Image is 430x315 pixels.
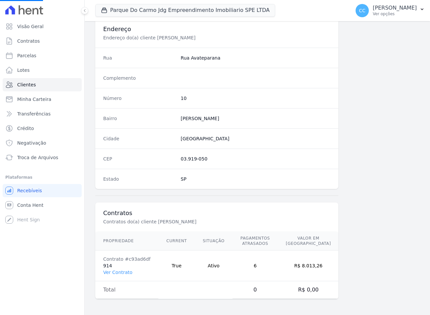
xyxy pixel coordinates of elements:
[3,78,82,91] a: Clientes
[3,199,82,212] a: Conta Hent
[278,250,339,281] td: R$ 8.013,26
[17,23,44,30] span: Visão Geral
[350,1,430,20] button: CC [PERSON_NAME] Ver opções
[3,107,82,120] a: Transferências
[103,55,175,61] dt: Rua
[17,81,36,88] span: Clientes
[17,154,58,161] span: Troca de Arquivos
[103,176,175,182] dt: Estado
[17,187,42,194] span: Recebíveis
[17,38,40,44] span: Contratos
[181,135,330,142] dd: [GEOGRAPHIC_DATA]
[158,232,195,250] th: Current
[181,156,330,162] dd: 03.919-050
[3,49,82,62] a: Parcelas
[103,75,175,81] dt: Complemento
[181,95,330,102] dd: 10
[195,232,233,250] th: Situação
[3,64,82,77] a: Lotes
[181,176,330,182] dd: SP
[181,115,330,122] dd: [PERSON_NAME]
[158,250,195,281] td: True
[3,136,82,150] a: Negativação
[278,232,339,250] th: Valor em [GEOGRAPHIC_DATA]
[233,281,278,299] td: 0
[103,256,150,262] div: Contrato #c93ad6df
[195,250,233,281] td: Ativo
[373,5,417,11] p: [PERSON_NAME]
[3,184,82,197] a: Recebíveis
[373,11,417,17] p: Ver opções
[233,250,278,281] td: 6
[17,67,30,73] span: Lotes
[181,55,330,61] dd: Rua Avateparana
[95,250,158,281] td: 914
[278,281,339,299] td: R$ 0,00
[103,115,175,122] dt: Bairro
[95,4,275,17] button: Parque Do Carmo Jdg Empreendimento Imobiliario SPE LTDA
[359,8,365,13] span: CC
[3,34,82,48] a: Contratos
[95,232,158,250] th: Propriedade
[103,209,330,217] h3: Contratos
[103,25,330,33] h3: Endereço
[103,218,325,225] p: Contratos do(a) cliente [PERSON_NAME]
[103,156,175,162] dt: CEP
[17,52,36,59] span: Parcelas
[3,151,82,164] a: Troca de Arquivos
[17,96,51,103] span: Minha Carteira
[95,281,158,299] td: Total
[5,173,79,181] div: Plataformas
[3,20,82,33] a: Visão Geral
[17,202,43,208] span: Conta Hent
[17,140,46,146] span: Negativação
[3,122,82,135] a: Crédito
[17,125,34,132] span: Crédito
[233,232,278,250] th: Pagamentos Atrasados
[103,34,325,41] p: Endereço do(a) cliente [PERSON_NAME]
[17,111,51,117] span: Transferências
[3,93,82,106] a: Minha Carteira
[103,135,175,142] dt: Cidade
[103,270,132,275] a: Ver Contrato
[103,95,175,102] dt: Número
